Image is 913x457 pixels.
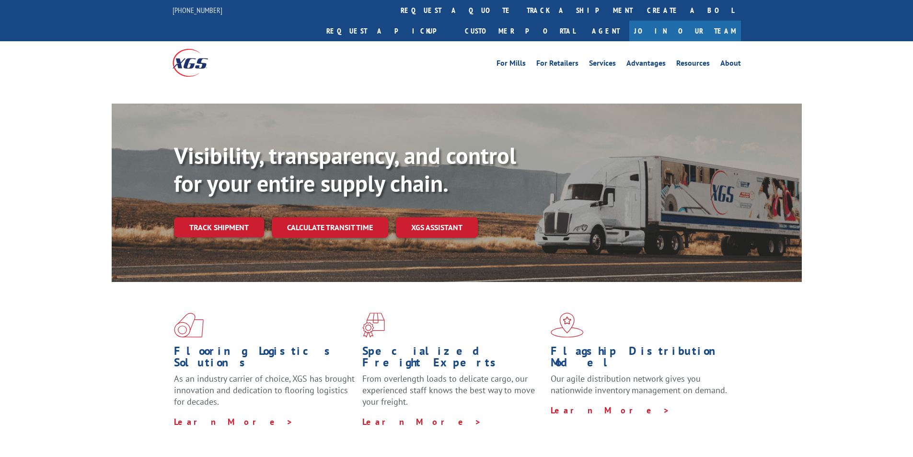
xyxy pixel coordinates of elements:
a: For Retailers [536,59,578,70]
span: As an industry carrier of choice, XGS has brought innovation and dedication to flooring logistics... [174,373,355,407]
b: Visibility, transparency, and control for your entire supply chain. [174,141,516,198]
a: Resources [676,59,710,70]
h1: Flooring Logistics Solutions [174,345,355,373]
a: Learn More > [551,405,670,416]
a: Learn More > [362,416,482,427]
img: xgs-icon-focused-on-flooring-red [362,313,385,338]
a: Request a pickup [319,21,458,41]
a: About [720,59,741,70]
a: Services [589,59,616,70]
a: Advantages [626,59,666,70]
a: Join Our Team [629,21,741,41]
a: Track shipment [174,217,264,237]
h1: Flagship Distribution Model [551,345,732,373]
img: xgs-icon-flagship-distribution-model-red [551,313,584,338]
a: XGS ASSISTANT [396,217,478,238]
a: Learn More > [174,416,293,427]
a: For Mills [497,59,526,70]
p: From overlength loads to delicate cargo, our experienced staff knows the best way to move your fr... [362,373,543,416]
a: [PHONE_NUMBER] [173,5,222,15]
h1: Specialized Freight Experts [362,345,543,373]
img: xgs-icon-total-supply-chain-intelligence-red [174,313,204,338]
a: Agent [582,21,629,41]
span: Our agile distribution network gives you nationwide inventory management on demand. [551,373,727,396]
a: Calculate transit time [272,217,388,238]
a: Customer Portal [458,21,582,41]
